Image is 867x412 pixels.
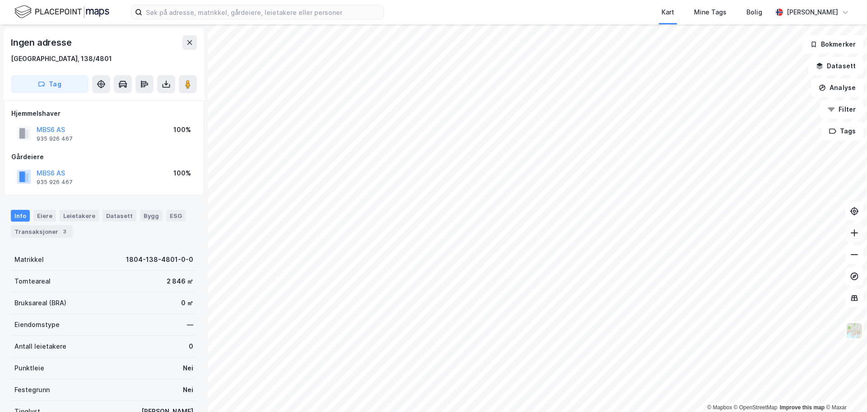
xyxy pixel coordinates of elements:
img: Z [846,322,863,339]
div: [GEOGRAPHIC_DATA], 138/4801 [11,53,112,64]
iframe: Chat Widget [822,369,867,412]
img: logo.f888ab2527a4732fd821a326f86c7f29.svg [14,4,109,20]
a: OpenStreetMap [734,404,778,411]
button: Tags [821,122,863,140]
div: ESG [166,210,186,222]
div: 100% [173,124,191,135]
div: 3 [60,227,69,236]
div: Hjemmelshaver [11,108,196,119]
div: Mine Tags [694,7,727,18]
div: 0 [189,341,193,352]
div: 0 ㎡ [181,298,193,308]
div: Antall leietakere [14,341,66,352]
div: Festegrunn [14,384,50,395]
div: Gårdeiere [11,152,196,162]
div: 2 846 ㎡ [167,276,193,287]
button: Tag [11,75,89,93]
div: Matrikkel [14,254,44,265]
a: Improve this map [780,404,825,411]
div: Kontrollprogram for chat [822,369,867,412]
div: Punktleie [14,363,44,374]
div: Nei [183,363,193,374]
div: Transaksjoner [11,225,73,238]
div: Ingen adresse [11,35,73,50]
button: Analyse [811,79,863,97]
button: Bokmerker [802,35,863,53]
div: [PERSON_NAME] [787,7,838,18]
div: Nei [183,384,193,395]
div: 1804-138-4801-0-0 [126,254,193,265]
input: Søk på adresse, matrikkel, gårdeiere, leietakere eller personer [142,5,383,19]
div: Info [11,210,30,222]
div: Bygg [140,210,163,222]
div: Kart [662,7,674,18]
div: Tomteareal [14,276,51,287]
div: Bolig [746,7,762,18]
div: Datasett [103,210,136,222]
div: Leietakere [60,210,99,222]
div: 935 926 467 [37,135,73,142]
a: Mapbox [707,404,732,411]
div: Bruksareal (BRA) [14,298,66,308]
div: Eiere [33,210,56,222]
div: 100% [173,168,191,179]
button: Filter [820,100,863,118]
button: Datasett [808,57,863,75]
div: Eiendomstype [14,319,60,330]
div: 935 926 467 [37,179,73,186]
div: — [187,319,193,330]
